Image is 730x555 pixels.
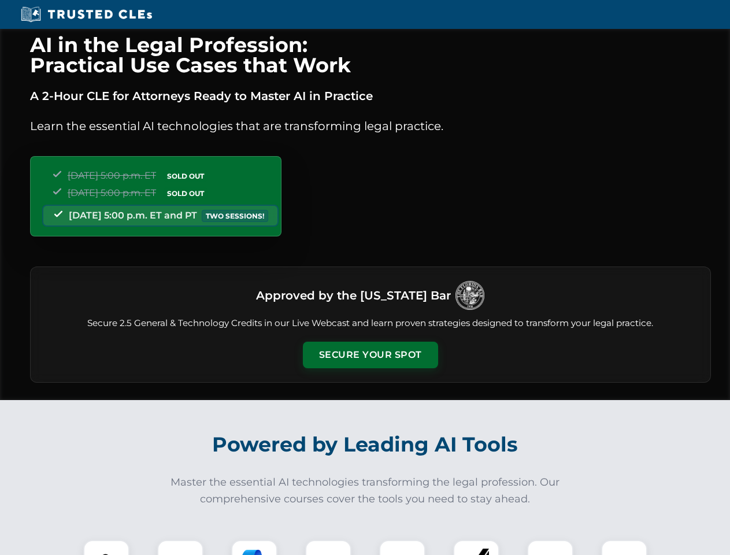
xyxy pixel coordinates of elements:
img: Logo [455,281,484,310]
img: Trusted CLEs [17,6,155,23]
span: SOLD OUT [163,187,208,199]
button: Secure Your Spot [303,342,438,368]
span: [DATE] 5:00 p.m. ET [68,170,156,181]
p: A 2-Hour CLE for Attorneys Ready to Master AI in Practice [30,87,711,105]
p: Master the essential AI technologies transforming the legal profession. Our comprehensive courses... [163,474,568,508]
span: [DATE] 5:00 p.m. ET [68,187,156,198]
p: Learn the essential AI technologies that are transforming legal practice. [30,117,711,135]
h2: Powered by Leading AI Tools [45,424,685,465]
span: SOLD OUT [163,170,208,182]
h1: AI in the Legal Profession: Practical Use Cases that Work [30,35,711,75]
p: Secure 2.5 General & Technology Credits in our Live Webcast and learn proven strategies designed ... [45,317,696,330]
h3: Approved by the [US_STATE] Bar [256,285,451,306]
